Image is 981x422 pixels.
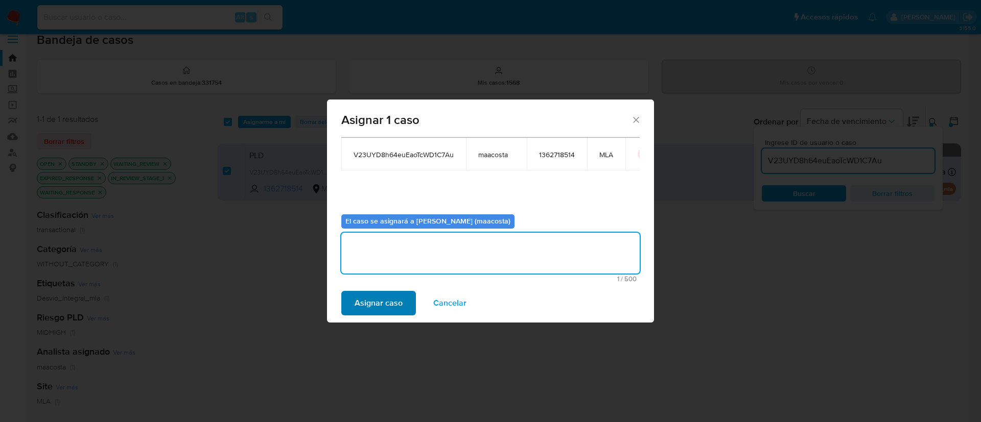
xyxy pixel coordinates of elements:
[354,150,454,159] span: V23UYD8h64euEaoTcWD1C7Au
[638,148,650,160] button: icon-button
[478,150,515,159] span: maacosta
[341,114,631,126] span: Asignar 1 caso
[327,100,654,322] div: assign-modal
[341,291,416,315] button: Asignar caso
[344,276,637,282] span: Máximo 500 caracteres
[599,150,613,159] span: MLA
[433,292,466,314] span: Cancelar
[355,292,403,314] span: Asignar caso
[345,216,510,226] b: El caso se asignará a [PERSON_NAME] (maacosta)
[539,150,575,159] span: 1362718514
[420,291,480,315] button: Cancelar
[631,115,640,124] button: Cerrar ventana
